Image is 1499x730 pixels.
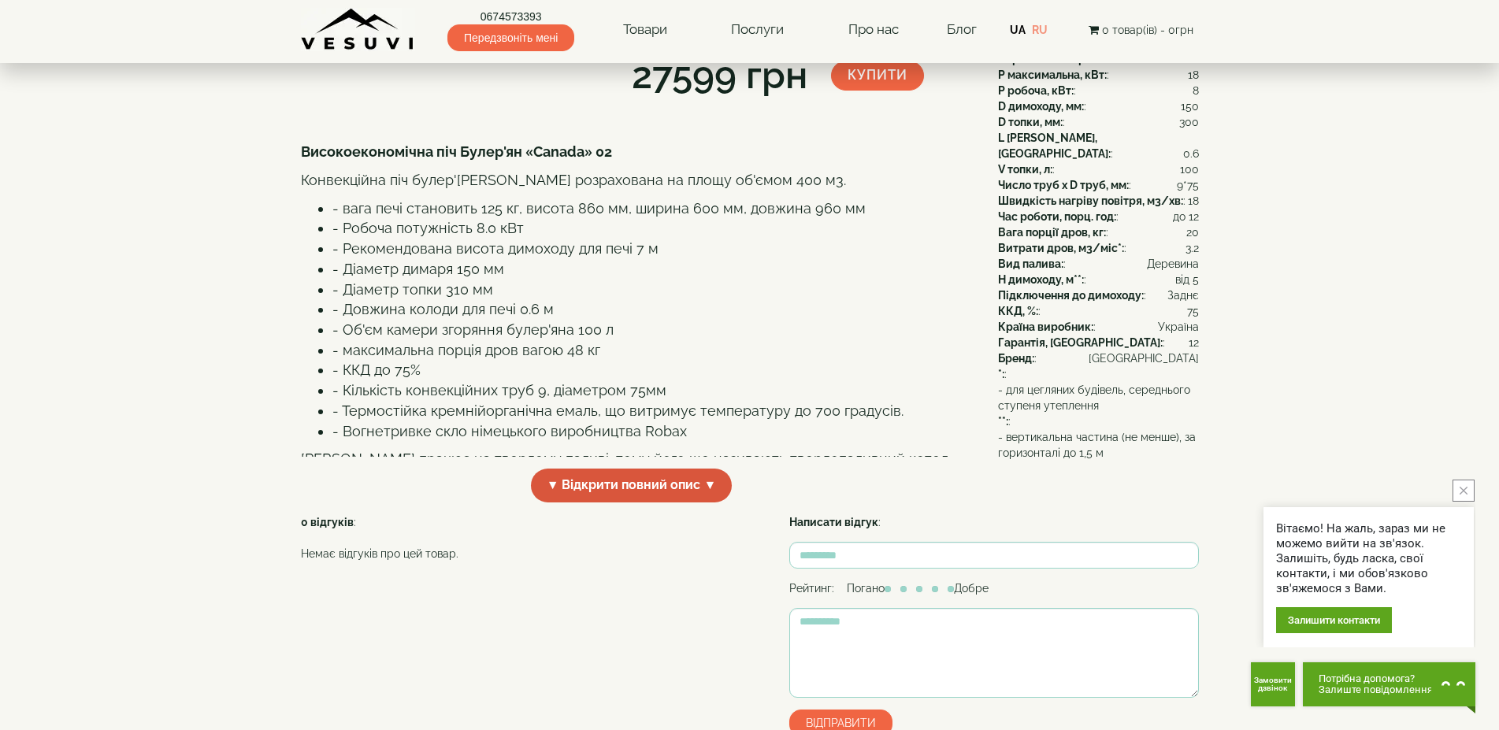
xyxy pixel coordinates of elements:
span: 18 [1188,67,1199,83]
a: Товари [607,12,683,48]
div: : [998,114,1199,130]
div: : [998,83,1199,98]
li: - Термостійка кремнійорганічна емаль, що витримує температуру до 700 градусів. [332,401,963,421]
b: Витрати дров, м3/міс*: [998,242,1124,254]
b: D топки, мм: [998,116,1063,128]
b: L [PERSON_NAME], [GEOGRAPHIC_DATA]: [998,132,1111,160]
a: RU [1032,24,1048,36]
div: 27599 грн [632,49,807,102]
li: - Вогнетривке скло німецького виробництва Robax [332,421,963,442]
div: Вітаємо! На жаль, зараз ми не можемо вийти на зв'язок. Залишіть, будь ласка, свої контакти, і ми ... [1276,521,1461,596]
button: Get Call button [1251,662,1295,706]
span: 12 [1189,335,1199,350]
b: ККД, %: [998,305,1038,317]
b: Підключення до димоходу: [998,289,1144,302]
div: : [998,98,1199,114]
a: UA [1010,24,1026,36]
span: [GEOGRAPHIC_DATA] [1089,350,1199,366]
a: Про нас [833,12,915,48]
b: Високоекономічна піч Булер'ян «Canada» 02 [301,143,612,160]
span: 75 [1187,303,1199,319]
b: P робоча, кВт: [998,84,1074,97]
span: Замовити дзвінок [1254,676,1292,692]
li: - вага печі становить 125 кг, висота 860 мм, ширина 600 мм, довжина 960 мм [332,198,963,219]
b: Вага порції дров, кг: [998,226,1106,239]
span: 3.2 [1185,240,1199,256]
b: P максимальна, кВт: [998,69,1107,81]
div: : [998,240,1199,256]
span: 100 [1180,161,1199,177]
span: 8 [1193,83,1199,98]
span: ▼ Відкрити повний опис ▼ [531,469,733,502]
div: : [998,161,1199,177]
span: 0.6 [1183,146,1199,161]
b: Число труб x D труб, мм: [998,179,1129,191]
span: 150 [1181,98,1199,114]
span: Деревина [1147,256,1199,272]
li: - ККД до 75% [332,360,963,380]
div: : [998,224,1199,240]
span: - для цегляних будівель, середнього ступеня утеплення [998,382,1199,413]
img: content [301,8,415,51]
li: - Об'єм камери згоряння булер'яна 100 л [332,320,963,340]
button: Chat button [1303,662,1475,706]
li: - максимальна порція дров вагою 48 кг [332,340,963,361]
div: : [998,193,1199,209]
li: - Довжина колоди для печі 0.6 м [332,299,963,320]
span: від 5 [1175,272,1199,287]
span: Передзвоніть мені [447,24,574,51]
span: Залиште повідомлення [1319,684,1433,695]
div: : [998,319,1199,335]
b: H димоходу, м**: [998,273,1084,286]
div: : [998,177,1199,193]
div: : [301,514,750,569]
span: Заднє [1167,287,1199,303]
div: Рейтинг: Погано Добре [789,580,1199,596]
div: : [998,335,1199,350]
div: : [998,382,1199,429]
li: - Кількість конвекційних труб 9, діаметром 75мм [332,380,963,401]
div: : [998,287,1199,303]
li: - Діаметр топки 310 мм [332,280,963,300]
span: 0 товар(ів) - 0грн [1102,24,1193,36]
div: : [998,67,1199,83]
button: close button [1453,480,1475,502]
b: Бренд: [998,352,1034,365]
div: Залишити контакти [1276,607,1392,633]
b: Час роботи, порц. год: [998,210,1116,223]
p: Конвекційна піч булер'[PERSON_NAME] розрахована на площу об'ємом 400 м3. [301,170,963,191]
p: [PERSON_NAME] працює на твердому паливі, тому його ще називають твердопаливний котел, але він наб... [301,449,963,530]
span: Україна [1158,319,1199,335]
span: - вертикальна частина (не менше), за горизонталі до 1,5 м [998,429,1199,461]
div: : [998,209,1199,224]
button: Купити [831,61,924,91]
strong: Написати відгук [789,516,878,528]
b: Гарантія, [GEOGRAPHIC_DATA]: [998,336,1163,349]
span: Потрібна допомога? [1319,673,1433,684]
p: Немає відгуків про цей товар. [301,546,750,561]
a: Блог [947,21,977,37]
b: D димоходу, мм: [998,100,1084,113]
div: : [998,303,1199,319]
span: до 12 [1173,209,1199,224]
li: - Діаметр димаря 150 мм [332,259,963,280]
a: Послуги [715,12,800,48]
a: 0674573393 [447,9,574,24]
div: : [998,350,1199,366]
b: Вид палива: [998,258,1063,270]
b: Країна виробник: [998,321,1093,333]
div: : [998,256,1199,272]
span: 18 [1188,193,1199,209]
b: V топки, л: [998,163,1052,176]
li: - Робоча потужність 8.0 кВт [332,218,963,239]
div: : [998,130,1199,161]
span: 20 [1186,224,1199,240]
span: 300 [1179,114,1199,130]
b: Швидкість нагріву повітря, м3/хв: [998,195,1183,207]
div: : [998,366,1199,382]
div: : [789,514,1199,530]
li: - Рекомендована висота димоходу для печі 7 м [332,239,963,259]
button: 0 товар(ів) - 0грн [1084,21,1198,39]
strong: 0 відгуків [301,516,354,528]
div: : [998,272,1199,287]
